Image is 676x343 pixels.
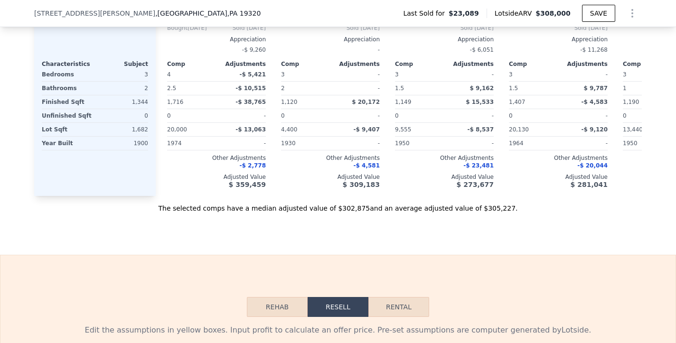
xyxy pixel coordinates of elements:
div: Year Built [42,137,93,150]
div: Comp [623,60,672,68]
span: -$ 9,407 [354,126,380,133]
span: Bought [167,24,188,32]
div: Finished Sqft [42,95,93,109]
span: -$ 10,515 [235,85,266,92]
div: - [281,43,380,56]
div: Comp [167,60,216,68]
div: 1950 [623,137,670,150]
span: Sold [DATE] [395,24,494,32]
div: Adjustments [216,60,266,68]
div: 1974 [167,137,215,150]
div: 1964 [509,137,556,150]
span: -$ 4,581 [354,162,380,169]
span: 0 [167,112,171,119]
div: Bathrooms [42,82,93,95]
div: Edit the assumptions in yellow boxes. Input profit to calculate an offer price. Pre-set assumptio... [42,324,634,336]
span: 0 [509,112,513,119]
div: 3 [97,68,148,81]
span: 0 [281,112,285,119]
div: 1950 [395,137,442,150]
div: - [446,68,494,81]
span: $ 309,183 [343,181,380,188]
span: 1,120 [281,99,297,105]
button: Rehab [247,297,308,317]
div: Appreciation [509,36,608,43]
div: Subject [95,60,148,68]
div: Other Adjustments [167,154,266,162]
span: -$ 8,537 [468,126,494,133]
div: Appreciation [281,36,380,43]
span: 0 [623,112,627,119]
span: Sold [DATE] [509,24,608,32]
div: Adjustments [558,60,608,68]
span: $23,089 [449,9,479,18]
div: - [560,137,608,150]
span: $ 281,041 [571,181,608,188]
div: Comp [395,60,444,68]
div: Adjustments [330,60,380,68]
span: [STREET_ADDRESS][PERSON_NAME] [34,9,155,18]
span: 3 [281,71,285,78]
span: $ 273,677 [457,181,494,188]
span: 20,130 [509,126,529,133]
span: -$ 38,765 [235,99,266,105]
div: 2 [281,82,329,95]
div: 1 [623,82,670,95]
span: , [GEOGRAPHIC_DATA] [155,9,261,18]
span: 3 [509,71,513,78]
div: - [560,68,608,81]
div: - [332,137,380,150]
span: 3 [395,71,399,78]
div: 1,682 [97,123,148,136]
span: Lotside ARV [495,9,535,18]
div: 1.5 [509,82,556,95]
span: $ 15,533 [466,99,494,105]
div: Adjusted Value [281,173,380,181]
span: $ 9,162 [470,85,494,92]
button: SAVE [582,5,615,22]
div: Adjusted Value [167,173,266,181]
span: $308,000 [535,9,571,17]
span: -$ 6,051 [470,46,494,53]
div: - [446,137,494,150]
div: 0 [97,109,148,122]
div: Other Adjustments [509,154,608,162]
div: - [218,109,266,122]
div: Lot Sqft [42,123,93,136]
span: 13,440 [623,126,643,133]
div: Bedrooms [42,68,93,81]
span: -$ 9,260 [242,46,266,53]
div: Adjusted Value [395,173,494,181]
span: 1,716 [167,99,183,105]
div: - [446,109,494,122]
span: 4 [167,71,171,78]
div: Characteristics [42,60,95,68]
div: 2.5 [167,82,215,95]
div: Appreciation [395,36,494,43]
div: 1900 [97,137,148,150]
span: Sold [DATE] [207,24,266,32]
span: Last Sold for [403,9,449,18]
span: 0 [395,112,399,119]
div: Adjustments [444,60,494,68]
span: 9,555 [395,126,411,133]
div: Other Adjustments [395,154,494,162]
div: - [218,137,266,150]
span: 1,149 [395,99,411,105]
span: -$ 20,044 [577,162,608,169]
span: -$ 9,120 [582,126,608,133]
div: Unfinished Sqft [42,109,93,122]
div: 1930 [281,137,329,150]
span: , PA 19320 [227,9,261,17]
div: Appreciation [167,36,266,43]
span: 1,190 [623,99,639,105]
div: 2 [97,82,148,95]
span: -$ 11,268 [580,46,608,53]
div: Adjusted Value [509,173,608,181]
div: The selected comps have a median adjusted value of $302,875 and an average adjusted value of $305... [34,196,642,213]
div: Other Adjustments [281,154,380,162]
div: Comp [281,60,330,68]
div: [DATE] [167,24,207,32]
div: - [332,109,380,122]
span: $ 359,459 [229,181,266,188]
